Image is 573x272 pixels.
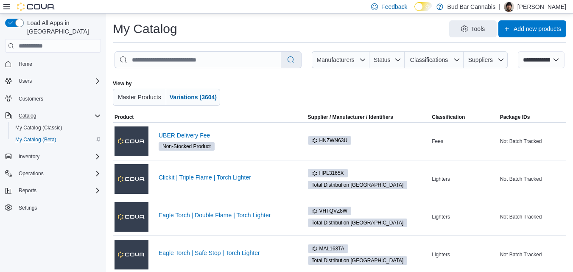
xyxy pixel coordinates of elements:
span: Home [15,59,101,69]
span: Master Products [118,94,161,101]
span: Suppliers [468,56,493,63]
span: Load All Apps in [GEOGRAPHIC_DATA] [24,19,101,36]
span: Customers [15,93,101,104]
button: Users [2,75,104,87]
span: Users [15,76,101,86]
div: Lighters [430,212,498,222]
span: Home [19,61,32,67]
span: Settings [19,205,37,211]
span: Product [115,114,134,121]
img: UBER Delivery Fee [115,126,148,156]
span: Total Distribution Canada [308,181,408,189]
button: Operations [15,168,47,179]
div: Supplier / Manufacturer / Identifiers [308,114,393,121]
span: HPL3165X [312,169,344,177]
p: | [499,2,500,12]
span: HNZWN63U [312,137,348,144]
input: Dark Mode [414,2,432,11]
span: Settings [15,202,101,213]
a: Home [15,59,36,69]
span: Variations (3604) [170,94,217,101]
button: Master Products [113,89,166,106]
span: Status [374,56,391,63]
span: Add new products [514,25,561,33]
button: Home [2,58,104,70]
span: VHTQVZ8W [312,207,348,215]
span: Non-Stocked Product [162,143,211,150]
div: Not Batch Tracked [498,174,566,184]
a: Eagle Torch | Double Flame | Torch Lighter [159,212,293,219]
span: Operations [19,170,44,177]
span: Catalog [15,111,101,121]
label: View by [113,80,131,87]
img: Eagle Torch | Safe Stop | Torch Lighter [115,240,148,269]
span: Total Distribution [GEOGRAPHIC_DATA] [312,219,404,227]
p: Bud Bar Cannabis [447,2,496,12]
button: Customers [2,92,104,104]
span: Reports [15,185,101,196]
img: Clickit | Triple Flame | Torch Lighter [115,164,148,194]
div: Not Batch Tracked [498,212,566,222]
button: Variations (3604) [166,89,220,106]
span: MAL163TA [312,245,344,252]
span: Total Distribution [GEOGRAPHIC_DATA] [312,181,404,189]
button: Catalog [15,111,39,121]
button: Reports [2,185,104,196]
span: Tools [471,25,485,33]
span: Users [19,78,32,84]
span: My Catalog (Classic) [12,123,101,133]
button: Settings [2,202,104,214]
button: Inventory [15,151,43,162]
button: Users [15,76,35,86]
span: Total Distribution [GEOGRAPHIC_DATA] [312,257,404,264]
button: Catalog [2,110,104,122]
span: Manufacturers [316,56,354,63]
img: Eagle Torch | Double Flame | Torch Lighter [115,202,148,232]
span: MAL163TA [308,244,348,253]
span: Supplier / Manufacturer / Identifiers [296,114,393,121]
span: Non-Stocked Product [159,142,215,151]
p: [PERSON_NAME] [517,2,566,12]
div: Fees [430,136,498,146]
button: Classifications [405,51,464,68]
span: Package IDs [500,114,530,121]
a: Customers [15,94,47,104]
nav: Complex example [5,54,101,236]
span: Classifications [410,56,448,63]
span: Classification [432,114,465,121]
button: Reports [15,185,40,196]
span: HNZWN63U [308,136,352,145]
div: Lighters [430,174,498,184]
a: Eagle Torch | Safe Stop | Torch Lighter [159,250,293,256]
button: Suppliers [464,51,508,68]
div: Ricky S [504,2,514,12]
button: Manufacturers [312,51,369,68]
a: UBER Delivery Fee [159,132,293,139]
span: HPL3165X [308,169,348,177]
span: Reports [19,187,36,194]
button: Inventory [2,151,104,163]
span: My Catalog (Classic) [15,124,62,131]
div: Not Batch Tracked [498,250,566,260]
span: Customers [19,95,43,102]
button: Add new products [498,20,566,37]
a: My Catalog (Classic) [12,123,66,133]
button: My Catalog (Beta) [8,134,104,146]
span: My Catalog (Beta) [12,135,101,145]
button: Status [369,51,405,68]
span: My Catalog (Beta) [15,136,56,143]
span: Total Distribution Canada [308,219,408,227]
a: Settings [15,203,40,213]
button: My Catalog (Classic) [8,122,104,134]
a: Clickit | Triple Flame | Torch Lighter [159,174,293,181]
span: Feedback [381,3,407,11]
button: Tools [449,20,497,37]
a: My Catalog (Beta) [12,135,60,145]
h1: My Catalog [113,20,177,37]
button: Operations [2,168,104,179]
div: Lighters [430,250,498,260]
span: VHTQVZ8W [308,207,352,215]
span: Operations [15,168,101,179]
div: Not Batch Tracked [498,136,566,146]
